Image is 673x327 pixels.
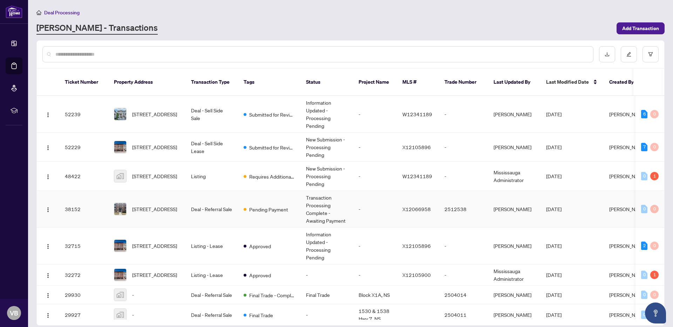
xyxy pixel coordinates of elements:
[641,143,647,151] div: 7
[108,69,185,96] th: Property Address
[353,228,397,264] td: -
[353,162,397,191] td: -
[609,312,647,318] span: [PERSON_NAME]
[300,96,353,133] td: Information Updated - Processing Pending
[185,162,238,191] td: Listing
[353,133,397,162] td: -
[249,173,295,180] span: Requires Additional Docs
[42,203,54,215] button: Logo
[300,162,353,191] td: New Submission - Processing Pending
[609,272,647,278] span: [PERSON_NAME]
[114,309,126,321] img: thumbnail-img
[641,110,647,118] div: 6
[650,205,659,213] div: 0
[546,173,562,179] span: [DATE]
[641,172,647,180] div: 0
[59,304,108,326] td: 29927
[36,10,41,15] span: home
[42,269,54,280] button: Logo
[353,96,397,133] td: -
[45,313,51,318] img: Logo
[650,291,659,299] div: 0
[648,52,653,57] span: filter
[645,302,666,323] button: Open asap
[626,52,631,57] span: edit
[44,9,80,16] span: Deal Processing
[300,264,353,286] td: -
[132,291,134,299] span: -
[609,173,647,179] span: [PERSON_NAME]
[132,172,177,180] span: [STREET_ADDRESS]
[185,96,238,133] td: Deal - Sell Side Sale
[488,286,541,304] td: [PERSON_NAME]
[6,5,22,18] img: logo
[249,144,295,151] span: Submitted for Review
[609,144,647,150] span: [PERSON_NAME]
[488,96,541,133] td: [PERSON_NAME]
[42,171,54,182] button: Logo
[114,269,126,281] img: thumbnail-img
[59,191,108,228] td: 38152
[541,69,604,96] th: Last Modified Date
[605,52,610,57] span: download
[185,228,238,264] td: Listing - Lease
[45,174,51,180] img: Logo
[249,311,273,319] span: Final Trade
[439,304,488,326] td: 2504011
[59,264,108,286] td: 32272
[546,243,562,249] span: [DATE]
[650,110,659,118] div: 0
[185,191,238,228] td: Deal - Referral Sale
[641,311,647,319] div: 0
[114,170,126,182] img: thumbnail-img
[439,286,488,304] td: 2504014
[609,292,647,298] span: [PERSON_NAME]
[546,272,562,278] span: [DATE]
[488,191,541,228] td: [PERSON_NAME]
[546,292,562,298] span: [DATE]
[300,133,353,162] td: New Submission - Processing Pending
[402,243,431,249] span: X12105896
[45,273,51,278] img: Logo
[546,312,562,318] span: [DATE]
[609,206,647,212] span: [PERSON_NAME]
[185,304,238,326] td: Deal - Referral Sale
[353,286,397,304] td: Block X1A, NS
[238,69,300,96] th: Tags
[185,286,238,304] td: Deal - Referral Sale
[249,271,271,279] span: Approved
[439,264,488,286] td: -
[59,69,108,96] th: Ticket Number
[353,304,397,326] td: 1530 & 1538 Hwy 7, NS
[59,162,108,191] td: 48422
[185,133,238,162] td: Deal - Sell Side Lease
[300,286,353,304] td: Final Trade
[42,141,54,153] button: Logo
[45,293,51,298] img: Logo
[402,144,431,150] span: X12105896
[397,69,439,96] th: MLS #
[650,172,659,180] div: 1
[439,162,488,191] td: -
[641,205,647,213] div: 0
[622,23,659,34] span: Add Transaction
[300,69,353,96] th: Status
[650,242,659,250] div: 0
[114,289,126,301] img: thumbnail-img
[439,228,488,264] td: -
[488,264,541,286] td: Mississauga Administrator
[402,206,431,212] span: X12066958
[59,96,108,133] td: 52239
[488,228,541,264] td: [PERSON_NAME]
[353,69,397,96] th: Project Name
[546,111,562,117] span: [DATE]
[439,191,488,228] td: 2512538
[402,173,432,179] span: W12341189
[609,243,647,249] span: [PERSON_NAME]
[488,69,541,96] th: Last Updated By
[36,22,158,35] a: [PERSON_NAME] - Transactions
[132,143,177,151] span: [STREET_ADDRESS]
[132,242,177,250] span: [STREET_ADDRESS]
[114,108,126,120] img: thumbnail-img
[114,240,126,252] img: thumbnail-img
